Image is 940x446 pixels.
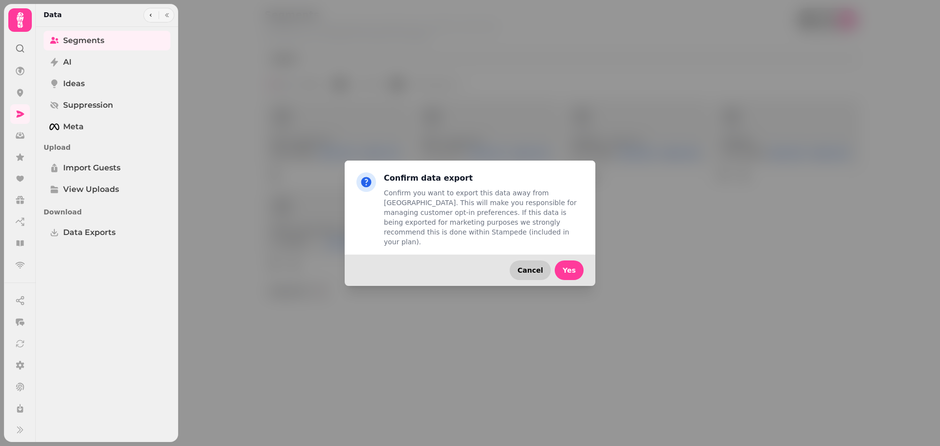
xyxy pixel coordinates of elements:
[63,162,120,174] span: Import Guests
[563,267,576,274] span: Yes
[63,78,85,90] span: Ideas
[63,184,119,195] span: View Uploads
[63,35,104,47] span: Segments
[44,180,170,199] a: View Uploads
[44,203,170,221] p: Download
[44,117,170,137] a: Meta
[36,27,178,442] nav: Tabs
[555,260,584,280] button: Yes
[44,158,170,178] a: Import Guests
[510,260,551,280] button: Cancel
[63,99,113,111] span: Suppression
[44,223,170,242] a: Data Exports
[517,267,543,274] span: Cancel
[63,121,84,133] span: Meta
[384,188,584,247] p: Confirm you want to export this data away from [GEOGRAPHIC_DATA]. This will make you responsible ...
[44,139,170,156] p: Upload
[44,52,170,72] a: AI
[384,172,584,184] h2: Confirm data export
[44,10,62,20] h2: Data
[63,227,116,238] span: Data Exports
[44,31,170,50] a: Segments
[44,95,170,115] a: Suppression
[63,56,71,68] span: AI
[44,74,170,94] a: Ideas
